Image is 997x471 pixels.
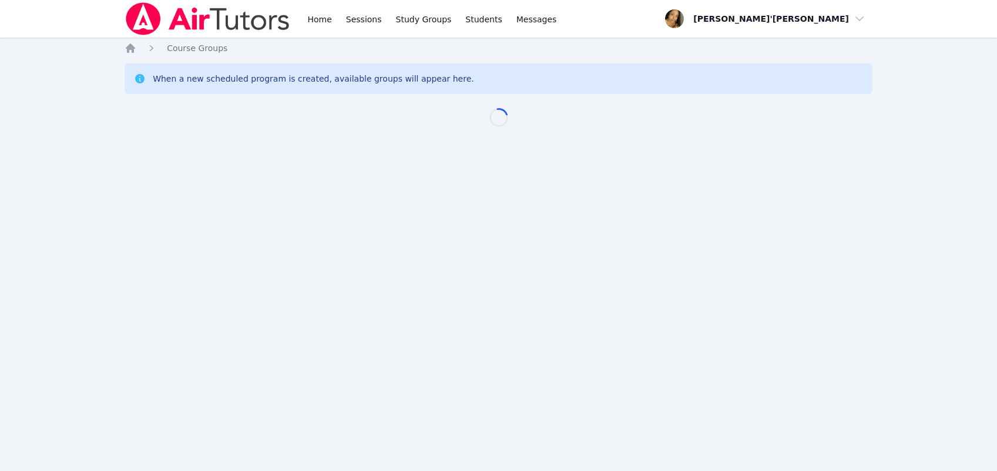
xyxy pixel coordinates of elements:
[125,2,291,35] img: Air Tutors
[125,42,872,54] nav: Breadcrumb
[167,43,227,53] span: Course Groups
[153,73,474,85] div: When a new scheduled program is created, available groups will appear here.
[167,42,227,54] a: Course Groups
[516,14,557,25] span: Messages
